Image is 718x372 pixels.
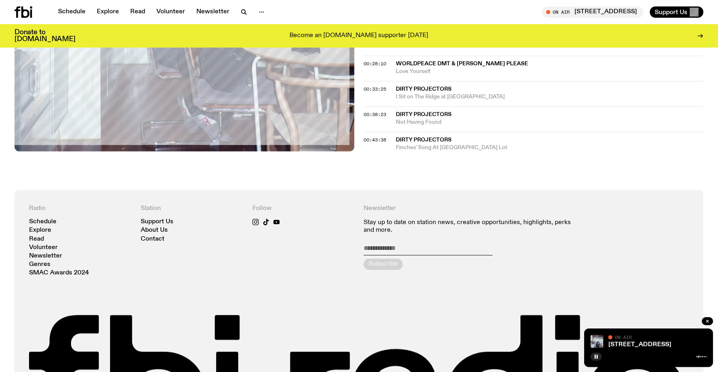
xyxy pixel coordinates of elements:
[152,6,190,18] a: Volunteer
[141,205,243,212] h4: Station
[92,6,124,18] a: Explore
[364,259,403,270] button: Subscribe
[29,236,44,242] a: Read
[29,270,89,276] a: SMAC Awards 2024
[252,205,354,212] h4: Follow
[29,227,51,233] a: Explore
[396,137,452,143] span: Dirty Projectors
[364,86,387,92] span: 00:33:25
[141,219,173,225] a: Support Us
[15,29,75,43] h3: Donate to [DOMAIN_NAME]
[396,144,704,152] span: Finches' Song At [GEOGRAPHIC_DATA] Lot
[650,6,703,18] button: Support Us
[396,61,529,67] span: Worldpeace DMT & [PERSON_NAME] Please
[396,112,452,117] span: Dirty Projectors
[191,6,234,18] a: Newsletter
[396,93,704,101] span: I Sit on The Ridge at [GEOGRAPHIC_DATA]
[655,8,687,16] span: Support Us
[591,335,604,348] img: Pat sits at a dining table with his profile facing the camera. Rhea sits to his left facing the c...
[141,236,164,242] a: Contact
[29,205,131,212] h4: Radio
[364,111,387,118] span: 00:38:23
[542,6,643,18] button: On Air[STREET_ADDRESS]
[29,245,58,251] a: Volunteer
[141,227,168,233] a: About Us
[364,219,577,234] p: Stay up to date on station news, creative opportunities, highlights, perks and more.
[364,205,577,212] h4: Newsletter
[364,137,387,143] span: 00:43:38
[551,9,639,15] span: Tune in live
[396,68,704,75] span: Love Yourself
[29,262,50,268] a: Genres
[29,253,62,259] a: Newsletter
[290,32,429,39] p: Become an [DOMAIN_NAME] supporter [DATE]
[396,86,452,92] span: Dirty Projectors
[396,118,704,126] span: Not Having Found
[364,60,387,67] span: 00:28:10
[125,6,150,18] a: Read
[608,341,671,348] a: [STREET_ADDRESS]
[53,6,90,18] a: Schedule
[29,219,56,225] a: Schedule
[615,335,632,340] span: On Air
